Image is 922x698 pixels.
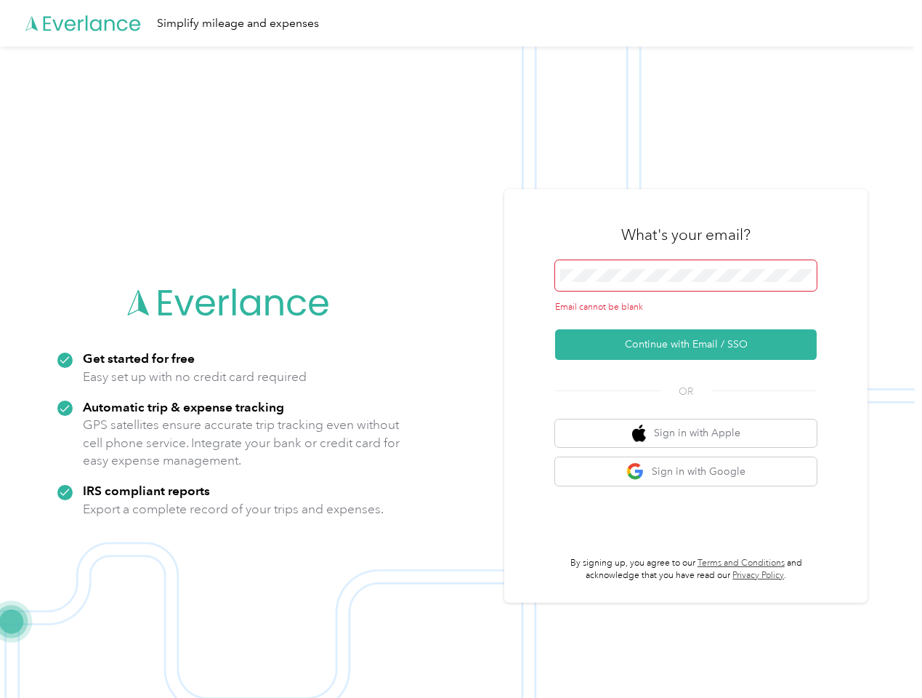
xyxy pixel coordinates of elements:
img: google logo [626,462,644,481]
button: apple logoSign in with Apple [555,420,817,448]
strong: Automatic trip & expense tracking [83,399,284,414]
button: google logoSign in with Google [555,457,817,486]
p: By signing up, you agree to our and acknowledge that you have read our . [555,557,817,582]
img: apple logo [632,425,647,443]
button: Continue with Email / SSO [555,329,817,360]
a: Privacy Policy [732,570,784,581]
p: Export a complete record of your trips and expenses. [83,500,384,518]
div: Email cannot be blank [555,301,817,314]
p: GPS satellites ensure accurate trip tracking even without cell phone service. Integrate your bank... [83,416,400,470]
a: Terms and Conditions [697,558,785,569]
h3: What's your email? [621,225,751,245]
strong: IRS compliant reports [83,483,210,498]
div: Simplify mileage and expenses [157,15,319,33]
p: Easy set up with no credit card required [83,368,307,386]
strong: Get started for free [83,350,195,366]
span: OR [660,384,711,399]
